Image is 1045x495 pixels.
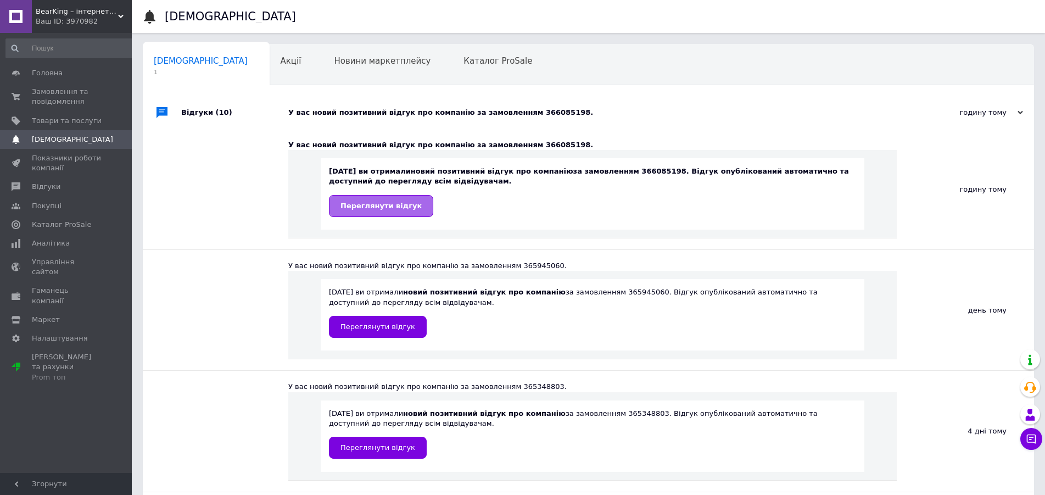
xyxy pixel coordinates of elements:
a: Переглянути відгук [329,437,427,459]
div: годину тому [913,108,1023,118]
a: Переглянути відгук [329,316,427,338]
span: Каталог ProSale [32,220,91,230]
span: (10) [216,108,232,116]
span: Товари та послуги [32,116,102,126]
div: день тому [897,250,1034,370]
span: Покупці [32,201,62,211]
span: [DEMOGRAPHIC_DATA] [32,135,113,144]
span: Відгуки [32,182,60,192]
span: Каталог ProSale [463,56,532,66]
div: [DATE] ви отримали за замовленням 366085198. Відгук опублікований автоматично та доступний до пер... [329,166,856,216]
div: У вас новий позитивний відгук про компанію за замовленням 365945060. [288,261,897,271]
button: Чат з покупцем [1020,428,1042,450]
div: Відгуки [181,96,288,129]
h1: [DEMOGRAPHIC_DATA] [165,10,296,23]
b: новий позитивний відгук про компанію [403,409,566,418]
div: [DATE] ви отримали за замовленням 365348803. Відгук опублікований автоматично та доступний до пер... [329,409,856,459]
span: BearKing – інтернет-магазин воблерів від компанії BearKing [36,7,118,16]
input: Пошук [5,38,136,58]
div: У вас новий позитивний відгук про компанію за замовленням 365348803. [288,382,897,392]
div: У вас новий позитивний відгук про компанію за замовленням 366085198. [288,108,913,118]
span: Показники роботи компанії [32,153,102,173]
div: [DATE] ви отримали за замовленням 365945060. Відгук опублікований автоматично та доступний до пер... [329,287,856,337]
span: Замовлення та повідомлення [32,87,102,107]
span: Головна [32,68,63,78]
span: [DEMOGRAPHIC_DATA] [154,56,248,66]
b: новий позитивний відгук про компанію [403,288,566,296]
div: Ваш ID: 3970982 [36,16,132,26]
span: Переглянути відгук [340,202,422,210]
span: Управління сайтом [32,257,102,277]
span: [PERSON_NAME] та рахунки [32,352,102,382]
span: Маркет [32,315,60,325]
span: Переглянути відгук [340,443,415,452]
span: Налаштування [32,333,88,343]
span: Новини маркетплейсу [334,56,431,66]
span: Аналітика [32,238,70,248]
div: 4 дні тому [897,371,1034,491]
b: новий позитивний відгук про компанію [411,167,573,175]
div: У вас новий позитивний відгук про компанію за замовленням 366085198. [288,140,897,150]
a: Переглянути відгук [329,195,433,217]
div: годину тому [897,129,1034,249]
span: Гаманець компанії [32,286,102,305]
span: 1 [154,68,248,76]
span: Акції [281,56,301,66]
div: Prom топ [32,372,102,382]
span: Переглянути відгук [340,322,415,331]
